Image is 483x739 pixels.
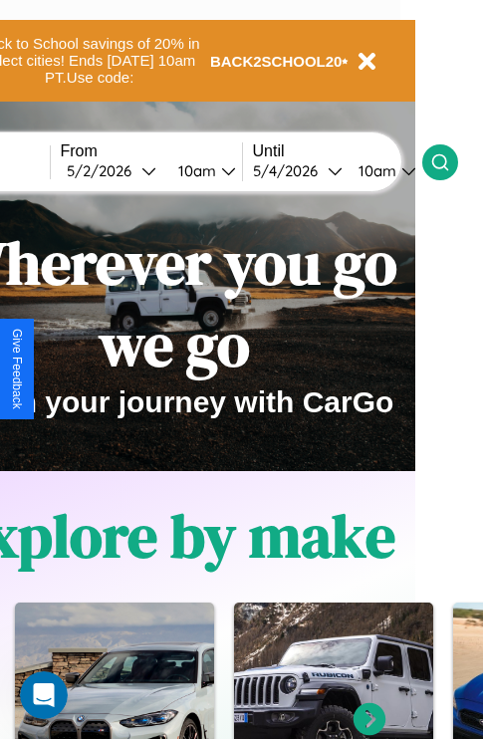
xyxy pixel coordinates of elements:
div: 5 / 2 / 2026 [67,161,141,180]
button: 10am [343,160,422,181]
label: From [61,142,242,160]
div: 5 / 4 / 2026 [253,161,328,180]
div: Give Feedback [10,329,24,409]
div: 10am [168,161,221,180]
iframe: Intercom live chat [20,671,68,719]
div: 10am [349,161,401,180]
b: BACK2SCHOOL20 [210,53,343,70]
label: Until [253,142,422,160]
button: 10am [162,160,242,181]
button: 5/2/2026 [61,160,162,181]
